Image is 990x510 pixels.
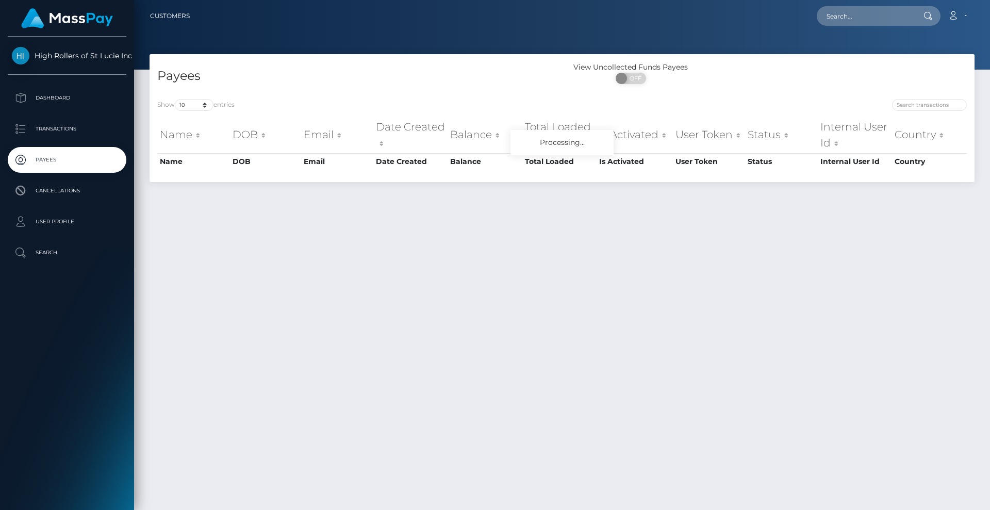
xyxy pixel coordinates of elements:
span: OFF [621,73,647,84]
th: DOB [230,153,301,170]
input: Search transactions [892,99,967,111]
a: User Profile [8,209,126,235]
th: Internal User Id [818,153,892,170]
th: Name [157,117,230,153]
th: Internal User Id [818,117,892,153]
p: Dashboard [12,90,122,106]
a: Cancellations [8,178,126,204]
p: Transactions [12,121,122,137]
a: Payees [8,147,126,173]
p: Payees [12,152,122,168]
th: Date Created [373,153,448,170]
div: Processing... [510,130,614,155]
th: Email [301,153,373,170]
input: Search... [817,6,914,26]
a: Transactions [8,116,126,142]
img: MassPay Logo [21,8,113,28]
a: Search [8,240,126,266]
p: User Profile [12,214,122,229]
th: Total Loaded [522,153,597,170]
th: Status [745,153,818,170]
label: Show entries [157,99,235,111]
span: High Rollers of St Lucie Inc [8,51,126,60]
th: Country [892,153,967,170]
th: Email [301,117,373,153]
p: Cancellations [12,183,122,199]
th: Balance [448,117,522,153]
th: Balance [448,153,522,170]
h4: Payees [157,67,554,85]
th: Is Activated [597,117,673,153]
th: Is Activated [597,153,673,170]
th: Country [892,117,967,153]
th: User Token [673,117,745,153]
a: Dashboard [8,85,126,111]
div: View Uncollected Funds Payees [562,62,700,73]
p: Search [12,245,122,260]
th: Total Loaded [522,117,597,153]
img: High Rollers of St Lucie Inc [12,47,29,64]
th: Name [157,153,230,170]
th: Date Created [373,117,448,153]
select: Showentries [175,99,213,111]
th: DOB [230,117,301,153]
th: Status [745,117,818,153]
th: User Token [673,153,745,170]
a: Customers [150,5,190,27]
